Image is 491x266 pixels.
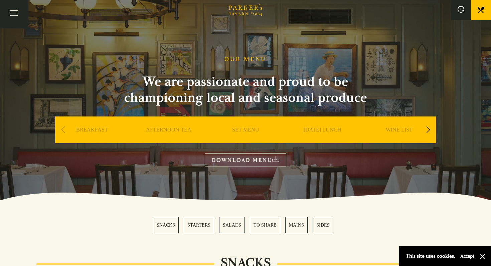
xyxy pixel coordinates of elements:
[209,116,282,163] div: 3 / 9
[286,116,359,163] div: 4 / 9
[460,253,474,259] button: Accept
[313,217,333,233] a: 6 / 6
[184,217,214,233] a: 2 / 6
[153,217,179,233] a: 1 / 6
[362,116,436,163] div: 5 / 9
[55,116,129,163] div: 1 / 9
[285,217,308,233] a: 5 / 6
[76,126,108,153] a: BREAKFAST
[219,217,245,233] a: 3 / 6
[205,153,286,167] a: DOWNLOAD MENU
[304,126,341,153] a: [DATE] LUNCH
[232,126,259,153] a: SET MENU
[479,253,486,260] button: Close and accept
[224,56,267,63] h1: OUR MENU
[406,251,455,261] p: This site uses cookies.
[132,116,205,163] div: 2 / 9
[112,74,379,106] h2: We are passionate and proud to be championing local and seasonal produce
[250,217,280,233] a: 4 / 6
[386,126,413,153] a: WINE LIST
[58,122,67,137] div: Previous slide
[424,122,433,137] div: Next slide
[146,126,191,153] a: AFTERNOON TEA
